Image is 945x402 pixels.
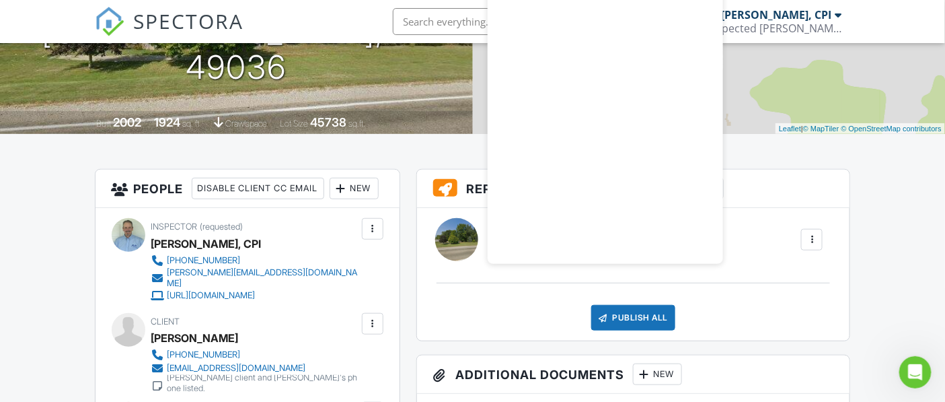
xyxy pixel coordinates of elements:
[215,207,441,221] div: How to correct client e-mail address and resend
[21,288,32,299] button: Emoji picker
[151,362,358,375] a: [EMAIL_ADDRESS][DOMAIN_NAME]
[282,169,452,199] div: correcting client e-mail address
[22,79,371,93] div: An email could not be delivered:
[151,316,180,327] span: Client
[38,7,60,29] img: Profile image for Support
[167,255,241,266] div: [PHONE_NUMBER]
[134,7,244,35] span: SPECTORA
[22,110,371,137] div: For more information, view
[409,230,452,260] div: Help
[167,290,256,301] div: [URL][DOMAIN_NAME]
[151,222,198,232] span: Inspector
[310,115,346,129] div: 45738
[151,267,358,289] a: [PERSON_NAME][EMAIL_ADDRESS][DOMAIN_NAME]
[11,230,452,276] div: Gary says…
[96,170,400,208] h3: People
[11,260,451,283] textarea: Message…
[417,356,850,394] h3: Additional Documents
[899,356,932,389] iframe: Intercom live chat
[167,372,358,394] div: [PERSON_NAME] client and [PERSON_NAME]'s phone listed.
[22,147,100,156] div: Support • 24m ago
[11,71,452,169] div: Support says…
[9,5,34,31] button: go back
[430,5,454,30] div: Close
[151,348,358,362] a: [PHONE_NUMBER]
[151,289,358,302] a: [URL][DOMAIN_NAME]
[803,125,839,133] a: © MapTiler
[95,18,244,46] a: SPECTORA
[420,238,441,252] div: Help
[200,222,243,232] span: (requested)
[65,7,108,17] h1: Support
[167,267,358,289] div: [PERSON_NAME][EMAIL_ADDRESS][DOMAIN_NAME]
[167,349,241,360] div: [PHONE_NUMBER]
[417,170,850,208] h3: Reports
[779,125,801,133] a: Leaflet
[393,8,662,35] input: Search everything...
[151,234,262,254] div: [PERSON_NAME], CPI
[64,288,75,299] button: Upload attachment
[85,288,96,299] button: Start recording
[280,119,308,129] span: Lot Size
[330,178,379,199] div: New
[192,178,324,199] div: Disable Client CC Email
[151,328,239,348] div: [PERSON_NAME]
[708,22,842,35] div: Inspected Moore, LLC
[404,5,430,31] button: Home
[182,119,201,129] span: sq. ft.
[633,364,682,385] div: New
[204,199,452,229] div: How to correct client e-mail address and resend
[424,283,446,304] button: Send a message…
[11,71,382,145] div: An email could not be delivered:Click here to view the email.For more information, viewWhy emails...
[154,115,180,129] div: 1924
[841,125,942,133] a: © OpenStreetMap contributors
[42,288,53,299] button: Gif picker
[225,119,267,129] span: crawlspace
[65,17,161,30] p: Active in the last 15m
[151,254,358,267] a: [PHONE_NUMBER]
[95,7,124,36] img: The Best Home Inspection Software - Spectora
[96,119,111,129] span: Built
[167,363,306,374] div: [EMAIL_ADDRESS][DOMAIN_NAME]
[11,169,452,200] div: Gary says…
[348,119,365,129] span: sq.ft.
[591,305,675,331] div: Publish All
[22,98,175,111] a: Click here to view the email.
[293,177,441,191] div: correcting client e-mail address
[113,115,141,129] div: 2002
[776,123,945,135] div: |
[11,199,452,230] div: Gary says…
[22,111,340,135] a: Why emails don't get delivered (Support Article)
[722,8,832,22] div: [PERSON_NAME], CPI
